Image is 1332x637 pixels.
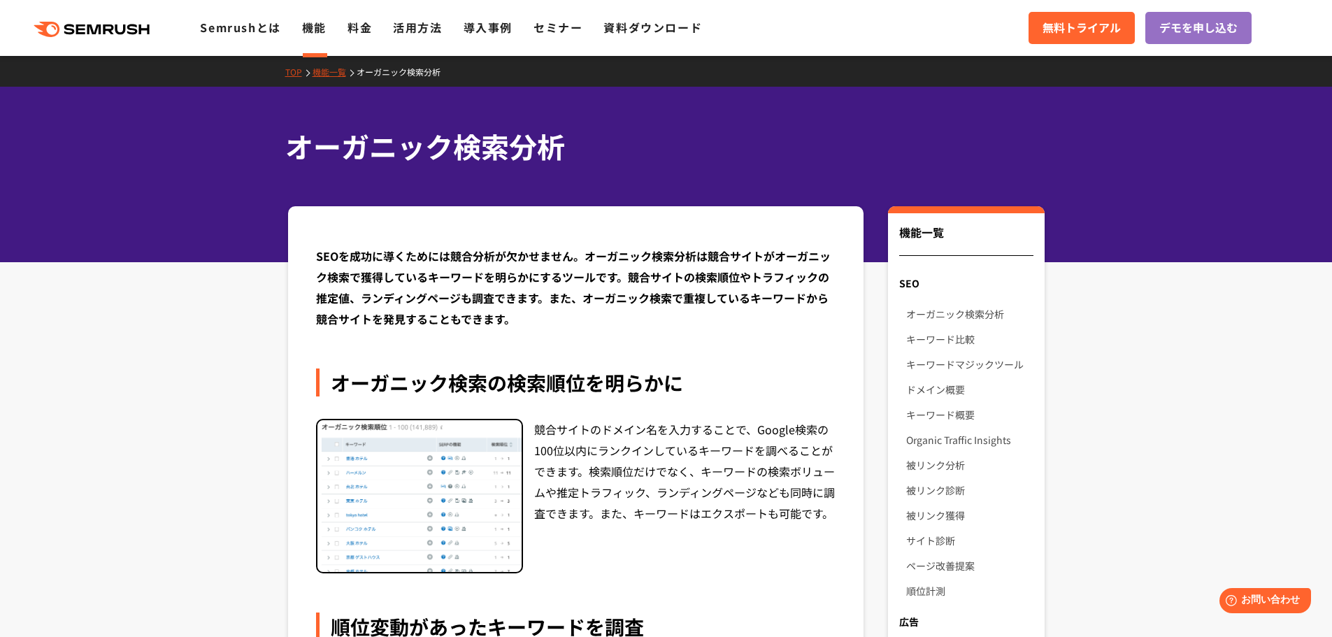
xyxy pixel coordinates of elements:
a: キーワードマジックツール [906,352,1033,377]
a: Semrushとは [200,19,280,36]
a: セミナー [533,19,582,36]
a: 機能一覧 [313,66,357,78]
iframe: Help widget launcher [1208,582,1317,622]
a: ページ改善提案 [906,553,1033,578]
span: デモを申し込む [1159,19,1238,37]
div: オーガニック検索の検索順位を明らかに [316,368,836,396]
div: 広告 [888,609,1044,634]
a: オーガニック検索分析 [906,301,1033,327]
a: 導入事例 [464,19,513,36]
a: オーガニック検索分析 [357,66,451,78]
a: キーワード比較 [906,327,1033,352]
img: オーガニック検索分析 検索順位 [317,420,522,573]
a: 被リンク診断 [906,478,1033,503]
a: TOP [285,66,313,78]
a: デモを申し込む [1145,12,1252,44]
div: 競合サイトのドメイン名を入力することで、Google検索の100位以内にランクインしているキーワードを調べることができます。検索順位だけでなく、キーワードの検索ボリュームや推定トラフィック、ラン... [534,419,836,574]
a: 順位計測 [906,578,1033,603]
div: 機能一覧 [899,224,1033,256]
a: 資料ダウンロード [603,19,702,36]
h1: オーガニック検索分析 [285,126,1033,167]
a: 被リンク獲得 [906,503,1033,528]
a: 無料トライアル [1029,12,1135,44]
a: キーワード概要 [906,402,1033,427]
span: 無料トライアル [1043,19,1121,37]
div: SEO [888,271,1044,296]
a: 機能 [302,19,327,36]
div: SEOを成功に導くためには競合分析が欠かせません。オーガニック検索分析は競合サイトがオーガニック検索で獲得しているキーワードを明らかにするツールです。競合サイトの検索順位やトラフィックの推定値、... [316,245,836,329]
a: 活用方法 [393,19,442,36]
a: 被リンク分析 [906,452,1033,478]
a: Organic Traffic Insights [906,427,1033,452]
a: ドメイン概要 [906,377,1033,402]
a: サイト診断 [906,528,1033,553]
a: 料金 [348,19,372,36]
